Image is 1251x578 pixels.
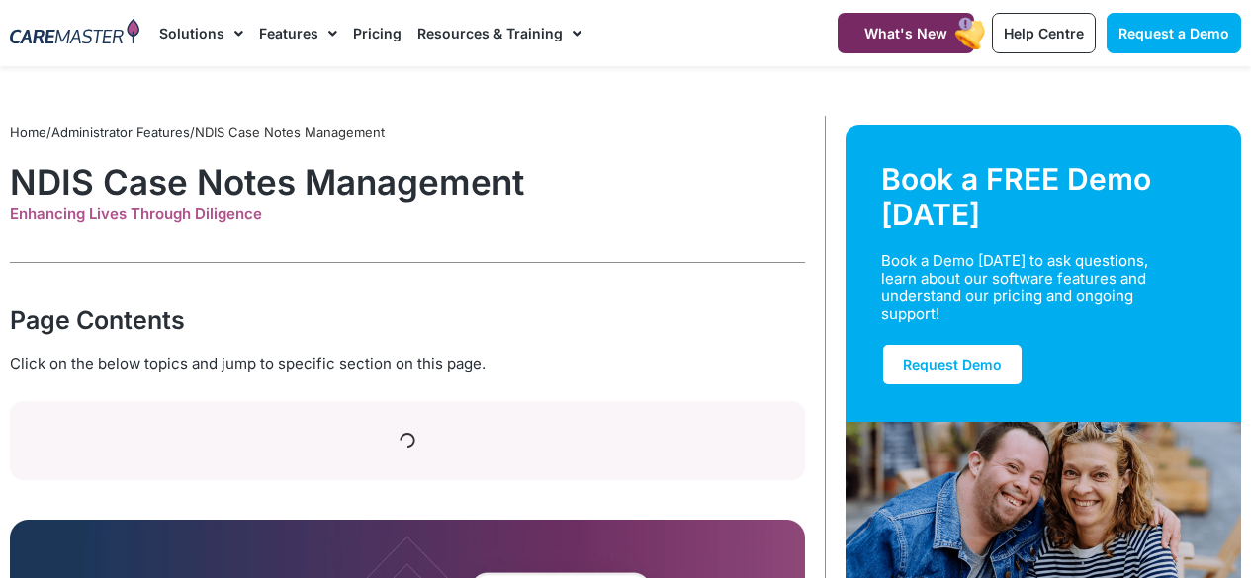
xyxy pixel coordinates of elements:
div: Click on the below topics and jump to specific section on this page. [10,353,805,374]
div: Book a FREE Demo [DATE] [881,161,1206,232]
a: What's New [838,13,974,53]
a: Home [10,124,46,140]
a: Request a Demo [1107,13,1241,53]
h1: NDIS Case Notes Management [10,161,805,203]
span: / / [10,124,385,140]
span: What's New [864,25,947,41]
div: Book a Demo [DATE] to ask questions, learn about our software features and understand our pricing... [881,252,1183,323]
img: CareMaster Logo [10,19,139,47]
span: Request Demo [903,356,1002,372]
div: Page Contents [10,302,805,338]
span: NDIS Case Notes Management [195,124,385,140]
div: Enhancing Lives Through Diligence [10,206,805,223]
a: Request Demo [881,343,1024,386]
span: Request a Demo [1118,25,1229,41]
a: Administrator Features [51,124,190,140]
a: Help Centre [992,13,1096,53]
span: Help Centre [1004,25,1084,41]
